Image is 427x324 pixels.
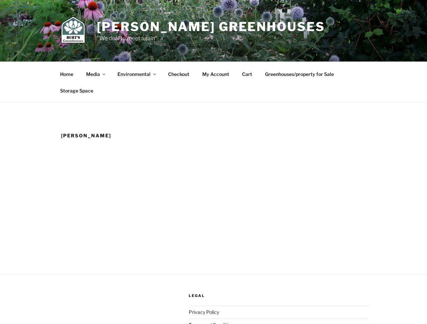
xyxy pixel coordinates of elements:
[61,16,85,43] img: Burt's Greenhouses
[61,132,171,139] h1: [PERSON_NAME]
[80,66,111,82] a: Media
[97,19,325,34] a: [PERSON_NAME] Greenhouses
[196,66,235,82] a: My Account
[189,293,368,298] h2: Legal
[112,66,161,82] a: Environmental
[236,66,258,82] a: Cart
[97,34,325,43] p: "We deal to meet again"
[189,132,366,232] iframe: Tracey Sarah
[162,66,195,82] a: Checkout
[54,66,79,82] a: Home
[189,309,219,315] a: Privacy Policy
[259,66,340,82] a: Greenhouses/property for Sale
[54,82,99,99] a: Storage Space
[54,66,373,99] nav: Top Menu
